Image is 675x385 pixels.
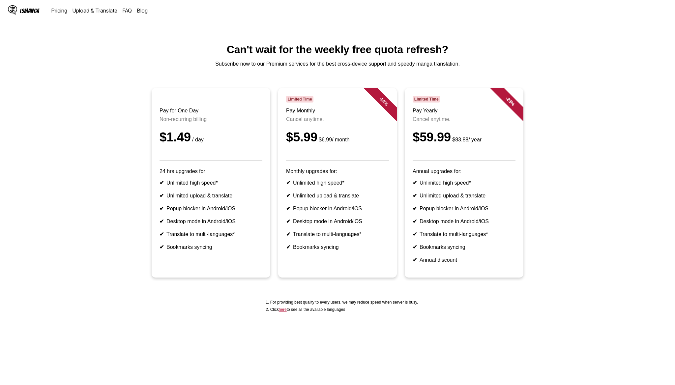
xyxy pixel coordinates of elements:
span: Limited Time [286,96,313,103]
li: Annual discount [413,257,515,263]
p: Annual upgrades for: [413,168,515,174]
b: ✔ [413,244,417,250]
s: $6.99 [319,137,332,142]
img: IsManga Logo [8,5,17,15]
b: ✔ [413,206,417,211]
div: $5.99 [286,130,389,144]
li: Desktop mode in Android/iOS [413,218,515,224]
h3: Pay Monthly [286,108,389,114]
b: ✔ [160,244,164,250]
li: Bookmarks syncing [413,244,515,250]
small: / month [317,137,349,142]
p: Subscribe now to our Premium services for the best cross-device support and speedy manga translat... [5,61,670,67]
b: ✔ [160,180,164,186]
small: / year [451,137,482,142]
s: $83.88 [452,137,468,142]
p: Non-recurring billing [160,116,262,122]
a: IsManga LogoIsManga [8,5,51,16]
b: ✔ [413,219,417,224]
b: ✔ [286,231,290,237]
b: ✔ [160,231,164,237]
div: $59.99 [413,130,515,144]
p: Monthly upgrades for: [286,168,389,174]
li: Translate to multi-languages* [160,231,262,237]
b: ✔ [160,193,164,198]
li: Unlimited upload & translate [160,192,262,199]
b: ✔ [413,193,417,198]
li: Popup blocker in Android/iOS [286,205,389,212]
li: Unlimited upload & translate [413,192,515,199]
span: Limited Time [413,96,440,103]
b: ✔ [413,257,417,263]
h3: Pay for One Day [160,108,262,114]
li: Unlimited high speed* [286,180,389,186]
li: For providing best quality to every users, we may reduce speed when server is busy. [270,300,418,305]
li: Click to see all the available languages [270,307,418,312]
p: Cancel anytime. [286,116,389,122]
b: ✔ [160,206,164,211]
li: Translate to multi-languages* [286,231,389,237]
li: Unlimited high speed* [160,180,262,186]
li: Bookmarks syncing [160,244,262,250]
li: Translate to multi-languages* [413,231,515,237]
li: Bookmarks syncing [286,244,389,250]
div: IsManga [20,8,40,14]
a: Upload & Translate [73,7,117,14]
a: Pricing [51,7,67,14]
a: Blog [137,7,148,14]
b: ✔ [286,193,290,198]
small: / day [191,137,204,142]
a: Available languages [279,307,287,312]
li: Popup blocker in Android/iOS [160,205,262,212]
li: Unlimited upload & translate [286,192,389,199]
b: ✔ [413,231,417,237]
div: - 14 % [364,81,403,121]
li: Popup blocker in Android/iOS [413,205,515,212]
p: 24 hrs upgrades for: [160,168,262,174]
p: Cancel anytime. [413,116,515,122]
div: - 28 % [490,81,530,121]
b: ✔ [286,180,290,186]
div: $1.49 [160,130,262,144]
b: ✔ [286,206,290,211]
b: ✔ [413,180,417,186]
b: ✔ [160,219,164,224]
h1: Can't wait for the weekly free quota refresh? [5,44,670,56]
a: FAQ [123,7,132,14]
h3: Pay Yearly [413,108,515,114]
li: Unlimited high speed* [413,180,515,186]
li: Desktop mode in Android/iOS [160,218,262,224]
b: ✔ [286,219,290,224]
b: ✔ [286,244,290,250]
li: Desktop mode in Android/iOS [286,218,389,224]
